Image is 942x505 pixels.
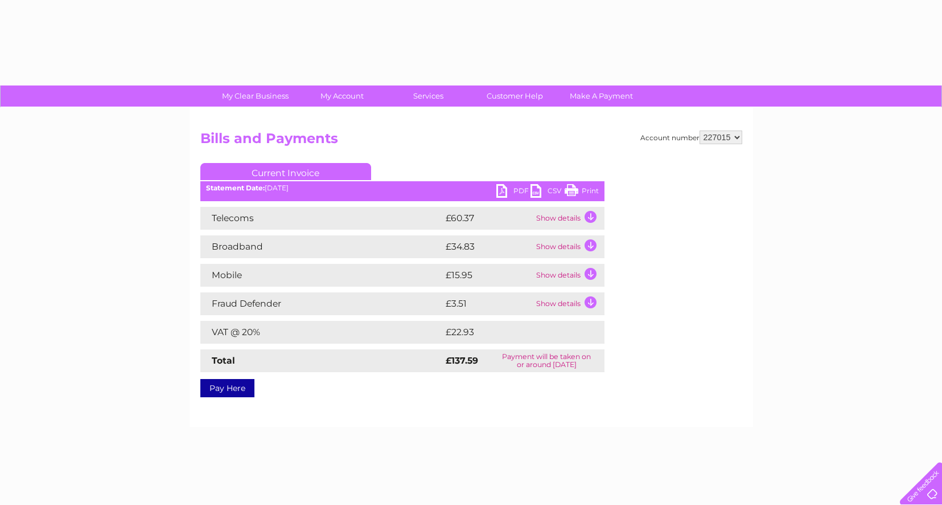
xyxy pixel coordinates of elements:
td: £15.95 [443,264,533,287]
h2: Bills and Payments [200,131,742,152]
a: Customer Help [468,85,562,107]
a: CSV [530,184,565,201]
a: Pay Here [200,379,254,397]
a: Print [565,184,599,201]
td: Mobile [200,264,443,287]
td: Show details [533,235,604,258]
strong: £137.59 [446,355,478,366]
td: £3.51 [443,292,533,315]
td: Show details [533,207,604,230]
td: Show details [533,264,604,287]
a: Make A Payment [554,85,648,107]
td: £22.93 [443,321,581,344]
td: VAT @ 20% [200,321,443,344]
a: My Account [295,85,389,107]
b: Statement Date: [206,184,265,192]
td: Payment will be taken on or around [DATE] [489,349,604,372]
td: £34.83 [443,235,533,258]
td: Telecoms [200,207,443,230]
a: Services [381,85,475,107]
a: PDF [496,184,530,201]
a: My Clear Business [208,85,302,107]
strong: Total [212,355,235,366]
td: £60.37 [443,207,533,230]
td: Fraud Defender [200,292,443,315]
td: Show details [533,292,604,315]
a: Current Invoice [200,163,371,180]
td: Broadband [200,235,443,258]
div: Account number [640,131,742,144]
div: [DATE] [200,184,604,192]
